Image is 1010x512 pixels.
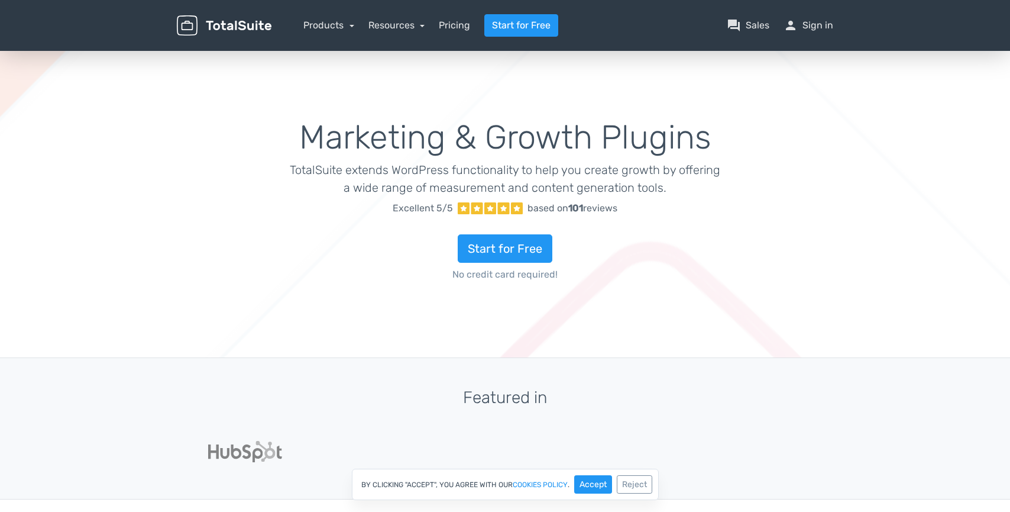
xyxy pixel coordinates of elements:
[617,475,652,494] button: Reject
[727,18,769,33] a: question_answerSales
[568,202,583,214] strong: 101
[784,18,833,33] a: personSign in
[290,120,721,156] h1: Marketing & Growth Plugins
[393,201,453,215] span: Excellent 5/5
[290,197,721,220] a: Excellent 5/5 based on101reviews
[513,481,568,488] a: cookies policy
[527,201,617,215] div: based on reviews
[352,469,659,500] div: By clicking "Accept", you agree with our .
[177,15,271,36] img: TotalSuite for WordPress
[368,20,425,31] a: Resources
[574,475,612,494] button: Accept
[290,161,721,197] p: TotalSuite extends WordPress functionality to help you create growth by offering a wide range of ...
[727,18,741,33] span: question_answer
[784,18,798,33] span: person
[439,18,470,33] a: Pricing
[458,234,552,263] a: Start for Free
[290,268,721,282] span: No credit card required!
[177,389,833,407] h3: Featured in
[303,20,354,31] a: Products
[208,441,282,462] img: Hubspot
[484,14,558,37] a: Start for Free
